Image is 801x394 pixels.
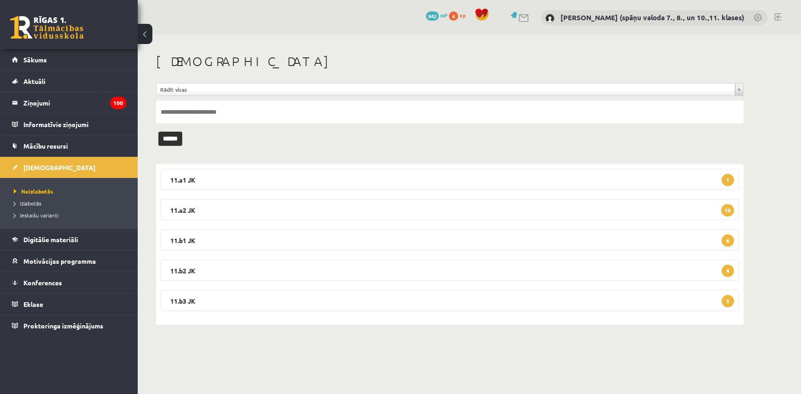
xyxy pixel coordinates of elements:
legend: Informatīvie ziņojumi [23,114,126,135]
legend: 11.b2 JK [161,260,739,281]
span: Digitālie materiāli [23,235,78,244]
span: Sākums [23,55,47,64]
span: Proktoringa izmēģinājums [23,322,103,330]
i: 100 [110,97,126,109]
span: xp [459,11,465,19]
legend: 11.b3 JK [161,290,739,311]
span: Neizlabotās [14,188,53,195]
a: Aktuāli [12,71,126,92]
a: 842 mP [426,11,448,19]
span: 4 [449,11,458,21]
a: Eklase [12,294,126,315]
span: Ieskaišu varianti [14,211,59,219]
span: 6 [722,234,734,247]
legend: 11.b1 JK [161,229,739,250]
a: Ziņojumi100 [12,92,126,113]
span: 1 [722,174,734,186]
span: Rādīt visas [160,83,731,95]
span: 842 [426,11,439,21]
span: mP [440,11,448,19]
span: Konferences [23,278,62,287]
span: [DEMOGRAPHIC_DATA] [23,163,95,172]
a: Mācību resursi [12,135,126,156]
a: Rīgas 1. Tālmācības vidusskola [10,16,84,39]
span: 3 [722,295,734,307]
a: 4 xp [449,11,470,19]
a: Digitālie materiāli [12,229,126,250]
a: Neizlabotās [14,187,129,195]
h1: [DEMOGRAPHIC_DATA] [156,54,744,69]
a: Proktoringa izmēģinājums [12,315,126,336]
span: Aktuāli [23,77,45,85]
span: Motivācijas programma [23,257,96,265]
a: Konferences [12,272,126,293]
span: Eklase [23,300,43,308]
span: Izlabotās [14,200,41,207]
a: Motivācijas programma [12,250,126,272]
a: [DEMOGRAPHIC_DATA] [12,157,126,178]
span: Mācību resursi [23,142,68,150]
legend: Ziņojumi [23,92,126,113]
a: Ieskaišu varianti [14,211,129,219]
a: [PERSON_NAME] (spāņu valoda 7., 8., un 10.,11. klases) [560,13,744,22]
span: 10 [721,204,734,216]
a: Rādīt visas [157,83,743,95]
a: Informatīvie ziņojumi [12,114,126,135]
a: Izlabotās [14,199,129,207]
span: 4 [722,265,734,277]
legend: 11.a2 JK [161,199,739,220]
legend: 11.a1 JK [161,169,739,190]
img: Signe Sirmā (spāņu valoda 7., 8., un 10.,11. klases) [545,14,555,23]
a: Sākums [12,49,126,70]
